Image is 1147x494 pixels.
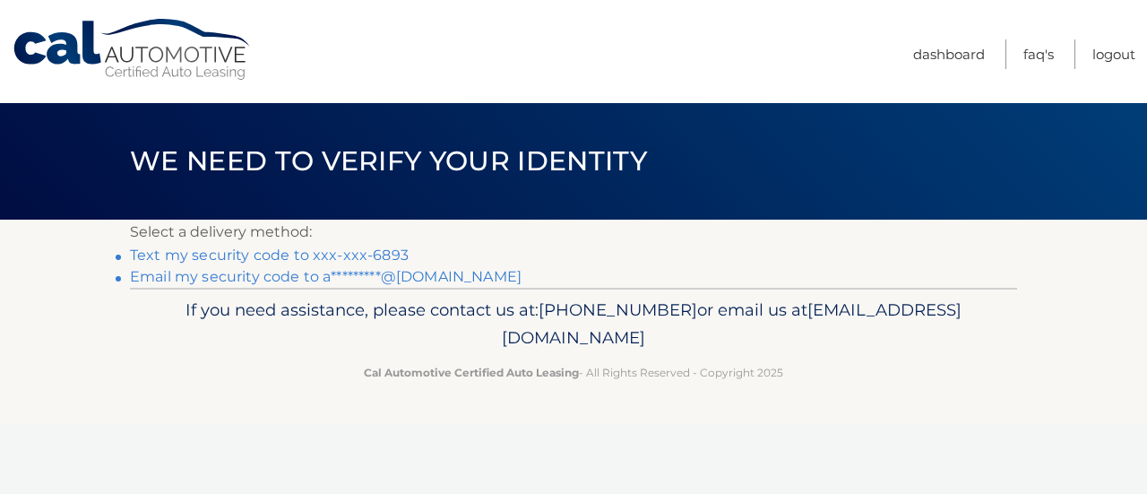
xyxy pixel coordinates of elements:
[142,363,1005,382] p: - All Rights Reserved - Copyright 2025
[364,366,579,379] strong: Cal Automotive Certified Auto Leasing
[1092,39,1135,69] a: Logout
[130,220,1017,245] p: Select a delivery method:
[130,268,522,285] a: Email my security code to a*********@[DOMAIN_NAME]
[130,144,647,178] span: We need to verify your identity
[539,299,697,320] span: [PHONE_NUMBER]
[12,18,254,82] a: Cal Automotive
[913,39,985,69] a: Dashboard
[130,247,409,264] a: Text my security code to xxx-xxx-6893
[142,296,1005,353] p: If you need assistance, please contact us at: or email us at
[1023,39,1054,69] a: FAQ's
